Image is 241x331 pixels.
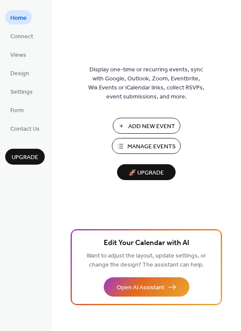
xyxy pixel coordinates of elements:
[5,84,38,98] a: Settings
[5,66,34,80] a: Design
[5,121,45,135] a: Contact Us
[113,118,180,134] button: Add New Event
[104,237,189,249] span: Edit Your Calendar with AI
[10,106,24,115] span: Form
[117,164,176,180] button: 🚀 Upgrade
[122,167,170,179] span: 🚀 Upgrade
[10,69,29,78] span: Design
[127,142,176,151] span: Manage Events
[10,14,27,23] span: Home
[104,277,189,297] button: Open AI Assistant
[5,10,32,25] a: Home
[5,103,29,117] a: Form
[5,149,45,165] button: Upgrade
[88,65,204,101] span: Display one-time or recurring events, sync with Google, Outlook, Zoom, Eventbrite, Wix Events or ...
[128,122,175,131] span: Add New Event
[5,29,38,43] a: Connect
[10,51,26,60] span: Views
[12,153,38,162] span: Upgrade
[10,88,33,97] span: Settings
[10,125,40,134] span: Contact Us
[5,47,31,61] a: Views
[117,283,164,292] span: Open AI Assistant
[112,138,181,154] button: Manage Events
[10,32,33,41] span: Connect
[87,250,206,271] span: Want to adjust the layout, update settings, or change the design? The assistant can help.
